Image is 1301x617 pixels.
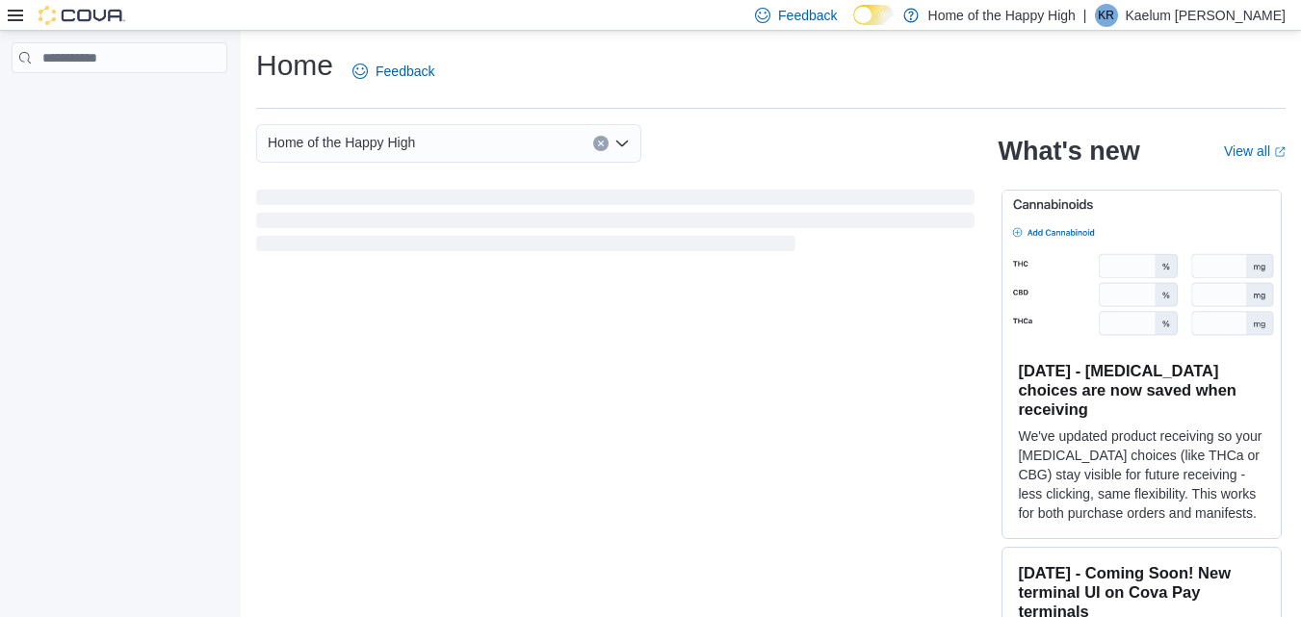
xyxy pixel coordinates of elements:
a: Feedback [345,52,442,90]
span: Loading [256,193,975,255]
span: Home of the Happy High [268,131,415,154]
p: | [1083,4,1087,27]
span: Dark Mode [853,25,854,26]
span: KR [1098,4,1114,27]
span: Feedback [376,62,434,81]
p: We've updated product receiving so your [MEDICAL_DATA] choices (like THCa or CBG) stay visible fo... [1018,426,1265,523]
span: Feedback [778,6,837,25]
p: Home of the Happy High [928,4,1076,27]
input: Dark Mode [853,5,894,25]
h3: [DATE] - [MEDICAL_DATA] choices are now saved when receiving [1018,361,1265,419]
p: Kaelum [PERSON_NAME] [1126,4,1287,27]
img: Cova [39,6,125,25]
svg: External link [1274,146,1286,158]
div: Kaelum Rudy [1095,4,1118,27]
nav: Complex example [12,77,227,123]
button: Open list of options [614,136,630,151]
a: View allExternal link [1224,143,1286,159]
h1: Home [256,46,333,85]
button: Clear input [593,136,609,151]
h2: What's new [998,136,1139,167]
